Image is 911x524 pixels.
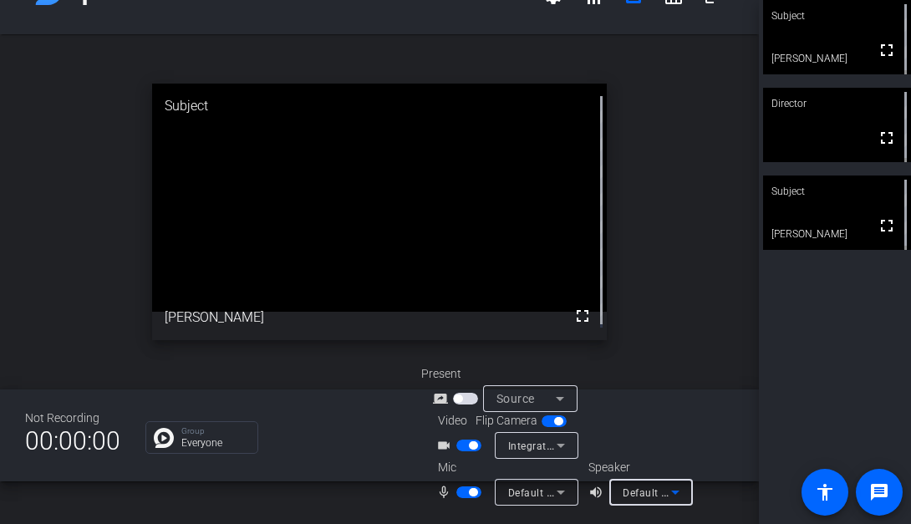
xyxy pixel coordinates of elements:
[877,128,897,148] mat-icon: fullscreen
[815,482,835,502] mat-icon: accessibility
[763,176,911,207] div: Subject
[436,482,456,502] mat-icon: mic_none
[588,459,689,476] div: Speaker
[421,365,588,383] div: Present
[152,84,608,129] div: Subject
[508,439,664,452] span: Integrated Camera (5986:2142)
[623,486,834,499] span: Default - Headphones (Jabra Evolve 65 SE)
[877,40,897,60] mat-icon: fullscreen
[588,482,608,502] mat-icon: volume_up
[181,427,249,435] p: Group
[25,420,120,461] span: 00:00:00
[763,88,911,120] div: Director
[436,435,456,455] mat-icon: videocam_outline
[421,459,588,476] div: Mic
[877,216,897,236] mat-icon: fullscreen
[25,410,120,427] div: Not Recording
[154,428,174,448] img: Chat Icon
[496,392,535,405] span: Source
[869,482,889,502] mat-icon: message
[438,412,467,430] span: Video
[181,438,249,448] p: Everyone
[508,486,705,499] span: Default - Microphone (Razer Seiren Mini)
[433,389,453,409] mat-icon: screen_share_outline
[573,306,593,326] mat-icon: fullscreen
[476,412,537,430] span: Flip Camera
